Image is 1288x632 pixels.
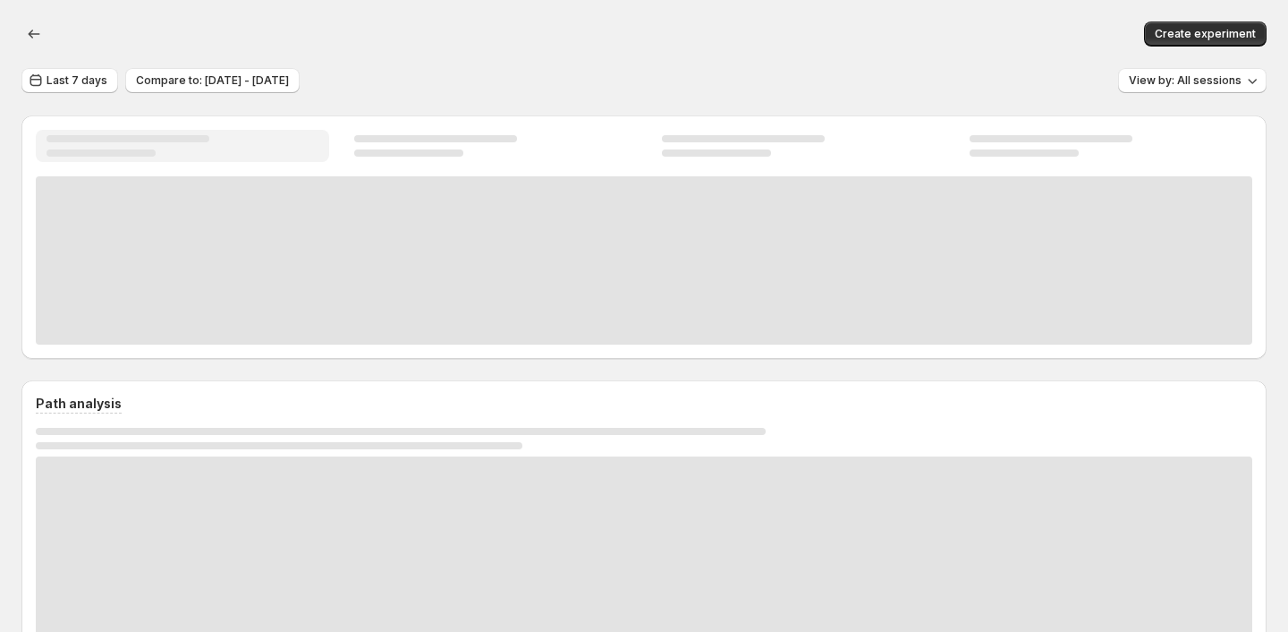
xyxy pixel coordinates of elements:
[21,68,118,93] button: Last 7 days
[1144,21,1267,47] button: Create experiment
[136,73,289,88] span: Compare to: [DATE] - [DATE]
[36,395,122,413] h3: Path analysis
[47,73,107,88] span: Last 7 days
[1155,27,1256,41] span: Create experiment
[1118,68,1267,93] button: View by: All sessions
[1129,73,1241,88] span: View by: All sessions
[125,68,300,93] button: Compare to: [DATE] - [DATE]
